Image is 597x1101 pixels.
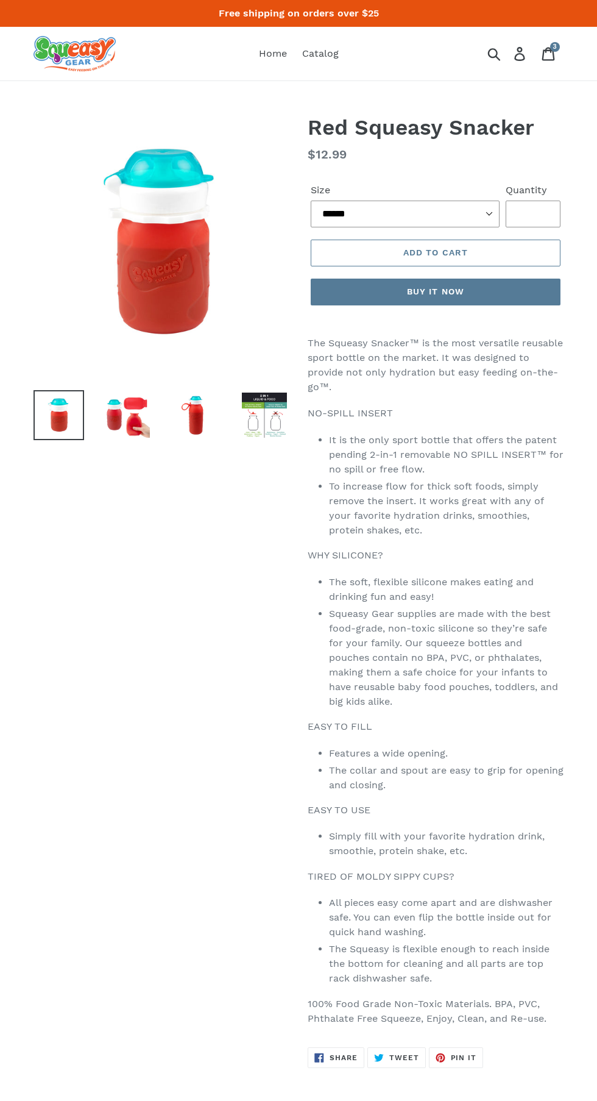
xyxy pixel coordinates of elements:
[102,390,153,441] img: Load image into Gallery viewer, Red Squeasy Snacker
[329,479,563,538] li: To increase flow for thick soft foods, simply remove the insert. It works great with any of your ...
[403,248,468,257] span: Add to cart
[308,548,563,563] p: WHY SILICONE?
[171,390,221,441] img: Load image into Gallery viewer, Red Squeasy Snacker
[389,1054,419,1061] span: Tweet
[506,183,560,198] label: Quantity
[308,115,563,140] h1: Red Squeasy Snacker
[329,433,563,477] li: It is the only sport bottle that offers the patent pending 2-in-1 removable NO SPILL INSERT™ for ...
[329,829,563,858] li: Simply fill with your favorite hydration drink, smoothie, protein shake, etc.
[308,869,563,884] p: TIRED OF MOLDY SIPPY CUPS?
[308,147,347,162] span: $12.99
[329,942,563,986] li: The Squeasy is flexible enough to reach inside the bottom for cleaning and all parts are top rack...
[329,746,563,761] li: Features a wide opening.
[302,48,339,60] span: Catalog
[311,183,500,198] label: Size
[329,763,563,793] li: The collar and spout are easy to grip for opening and closing.
[308,803,563,818] p: EASY TO USE
[34,36,116,71] img: squeasy gear snacker portable food pouch
[34,390,84,441] img: Load image into Gallery viewer, Red Squeasy Snacker
[308,336,563,394] p: The Squeasy Snacker™ is the most versatile reusable sport bottle on the market. It was designed t...
[239,390,290,441] img: Load image into Gallery viewer, Red Squeasy Snacker
[311,279,560,305] button: Buy it now
[329,575,563,604] li: The soft, flexible silicone makes eating and drinking fun and easy!
[253,45,293,63] a: Home
[329,897,553,938] span: All pieces easy come apart and are dishwasher safe. You can even flip the bottle inside out for q...
[308,997,563,1026] p: 100% Food Grade Non-Toxic Materials. BPA, PVC, Phthalate Free Squeeze, Enjoy, Clean, and Re-use.
[330,1054,358,1061] span: Share
[308,719,563,734] p: EASY TO FILL
[553,43,557,50] span: 3
[451,1054,477,1061] span: Pin it
[329,607,563,709] li: Squeasy Gear supplies are made with the best food-grade, non-toxic silicone so they’re safe for y...
[311,240,560,266] button: Add to cart
[535,40,563,68] a: 3
[308,406,563,421] p: NO-SPILL INSERT
[259,48,287,60] span: Home
[296,45,345,63] a: Catalog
